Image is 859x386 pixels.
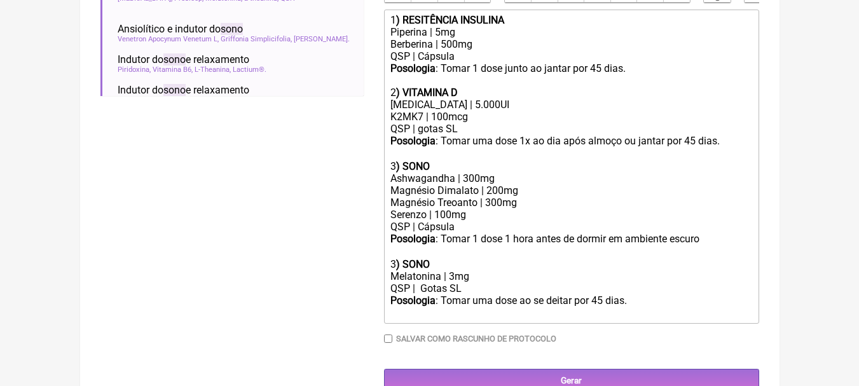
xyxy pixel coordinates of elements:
div: QSP | Cápsula [390,50,752,62]
strong: ) SONO [396,160,430,172]
div: Ashwagandha | 300mg Magnésio Dimalato | 200mg Magnésio Treoanto | 300mg [390,172,752,209]
div: Melatonina | 3mg [390,270,752,282]
div: QSP | gotas SL [390,123,752,135]
div: : Tomar uma dose 1x ao dia após almoço ou jantar por 45 dias. ㅤ [390,135,752,160]
span: sono [163,53,186,65]
span: Indutor do e relaxamento [118,53,249,65]
strong: Posologia [390,135,436,147]
div: 1 [390,14,752,26]
span: Indutor do e relaxamento [118,84,249,96]
strong: ) VITAMINA D [396,86,458,99]
div: Piperina | 5mg [390,26,752,38]
span: sono [163,84,186,96]
label: Salvar como rascunho de Protocolo [396,334,556,343]
span: Ansiolítico e indutor do [118,23,243,35]
strong: ) RESITÊNCIA INSULINA [396,14,504,26]
div: 2 [390,86,752,99]
span: Griffonia Simplicifolia [221,35,292,43]
span: L-Theanina [195,65,231,74]
strong: Posologia [390,294,436,307]
div: Serenzo | 100mg QSP | Cápsula [390,209,752,233]
strong: ) SONO [396,258,430,270]
span: Venetron Apocynum Venetum L [118,35,219,43]
strong: Posologia [390,62,436,74]
div: 3 [390,160,752,172]
div: Berberina | 500mg [390,38,752,50]
div: : Tomar uma dose ao se deitar por 45 dias. [390,294,752,319]
div: : Tomar 1 dose junto ao jantar por 45 dias. [390,62,752,74]
span: sono [221,23,243,35]
div: [MEDICAL_DATA] | 5.000UI [390,99,752,111]
strong: Posologia [390,233,436,245]
div: K2MK7 | 100mcg [390,111,752,123]
div: 3 [390,258,752,270]
span: Lactium® [233,65,266,74]
span: Piridoxina, Vitamina B6 [118,65,193,74]
div: QSP | Gotas SL [390,282,752,294]
span: [PERSON_NAME] [294,35,350,43]
div: : Tomar 1 dose 1 hora antes de dormir em ambiente escuro ㅤ [390,233,752,258]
